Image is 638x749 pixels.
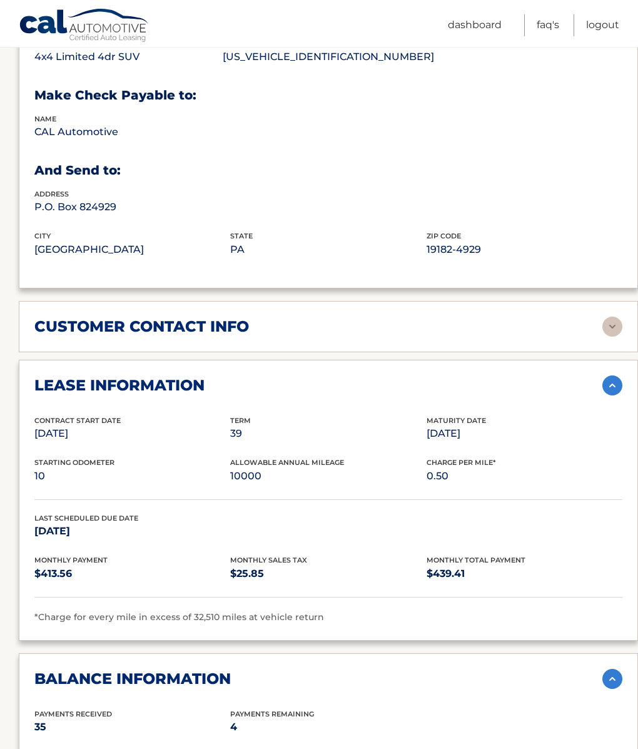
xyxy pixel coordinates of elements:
[19,8,150,44] a: Cal Automotive
[34,514,138,522] span: Last Scheduled Due Date
[230,710,314,718] span: Payments Remaining
[602,669,622,689] img: accordion-active.svg
[34,163,622,178] h3: And Send to:
[34,48,223,66] p: 4x4 Limited 4dr SUV
[34,565,230,583] p: $413.56
[230,232,253,240] span: state
[230,458,344,467] span: Allowable Annual Mileage
[34,710,112,718] span: Payments Received
[34,522,230,540] p: [DATE]
[34,556,108,564] span: Monthly Payment
[34,115,56,123] span: name
[34,718,230,736] p: 35
[223,48,434,66] p: [US_VEHICLE_IDENTIFICATION_NUMBER]
[427,556,525,564] span: Monthly Total Payment
[34,123,230,141] p: CAL Automotive
[230,425,426,442] p: 39
[427,232,461,240] span: zip code
[34,670,231,688] h2: balance information
[427,458,496,467] span: Charge Per Mile*
[230,467,426,485] p: 10000
[34,241,230,258] p: [GEOGRAPHIC_DATA]
[34,376,205,395] h2: lease information
[448,14,502,36] a: Dashboard
[230,556,307,564] span: Monthly Sales Tax
[230,718,426,736] p: 4
[34,88,622,103] h3: Make Check Payable to:
[427,467,622,485] p: 0.50
[34,232,51,240] span: city
[230,241,426,258] p: PA
[537,14,559,36] a: FAQ's
[34,198,230,216] p: P.O. Box 824929
[602,317,622,337] img: accordion-rest.svg
[427,416,486,425] span: Maturity Date
[427,241,622,258] p: 19182-4929
[230,416,251,425] span: Term
[34,425,230,442] p: [DATE]
[34,467,230,485] p: 10
[34,611,324,623] span: *Charge for every mile in excess of 32,510 miles at vehicle return
[34,317,249,336] h2: customer contact info
[586,14,619,36] a: Logout
[602,375,622,395] img: accordion-active.svg
[230,565,426,583] p: $25.85
[427,425,622,442] p: [DATE]
[34,458,114,467] span: Starting Odometer
[427,565,622,583] p: $439.41
[34,416,121,425] span: Contract Start Date
[34,190,69,198] span: address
